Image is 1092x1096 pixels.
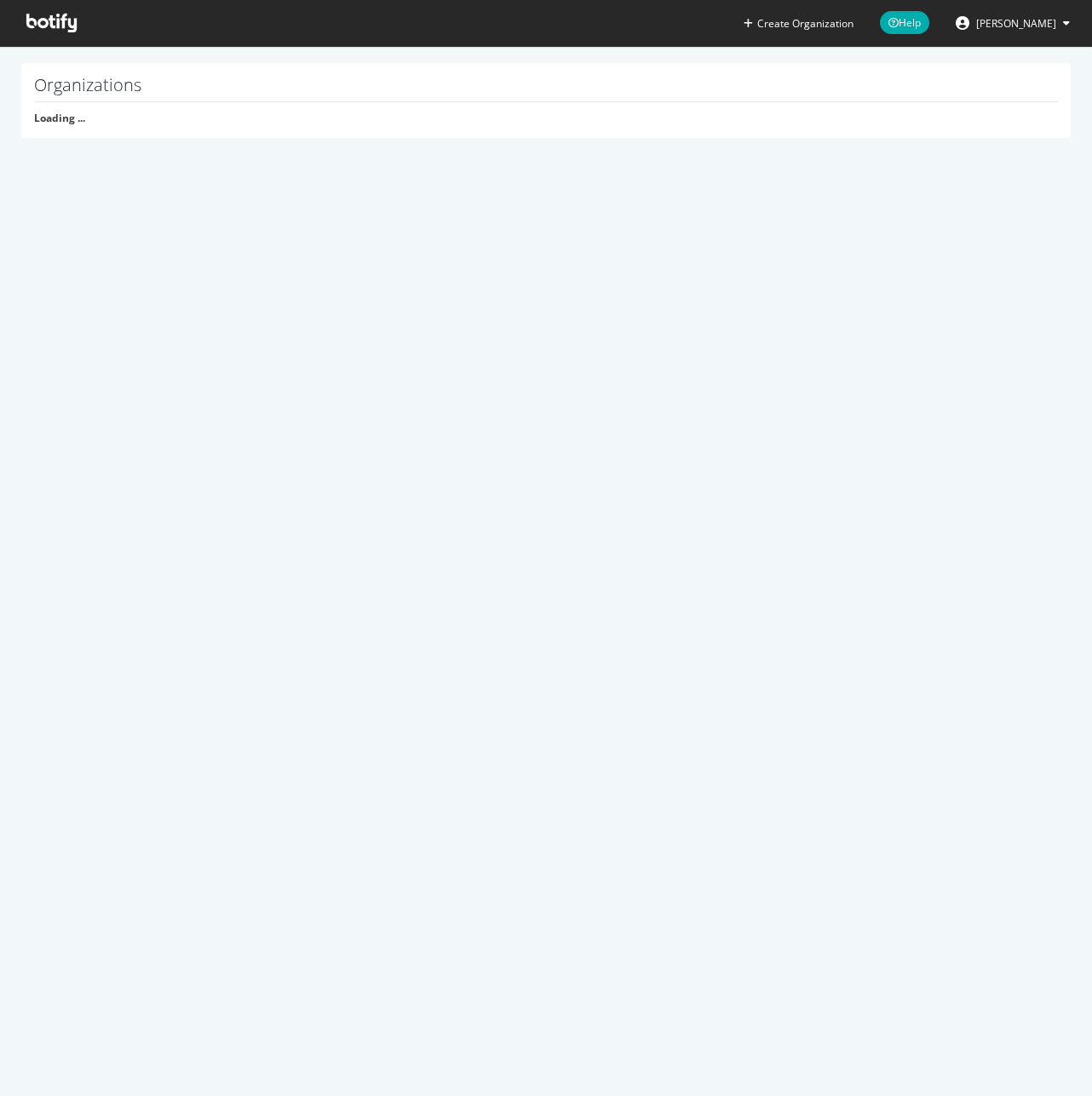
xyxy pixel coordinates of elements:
[34,111,85,125] strong: Loading ...
[34,76,1058,102] h1: Organizations
[880,11,929,34] span: Help
[743,15,854,32] button: Create Organization
[976,16,1056,31] span: Carl Abuan
[942,9,1083,37] button: [PERSON_NAME]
